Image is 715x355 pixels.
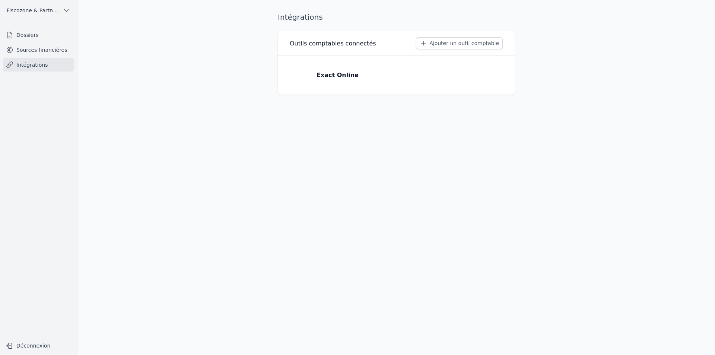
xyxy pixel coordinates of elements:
p: Exact Online [317,71,359,80]
a: Dossiers [3,28,74,42]
button: Fiscozone & Partners BV [3,4,74,16]
a: Sources financières [3,43,74,57]
button: Ajouter un outil comptable [416,37,503,49]
button: Déconnexion [3,340,74,352]
a: Exact Online [290,62,503,89]
a: Intégrations [3,58,74,72]
h1: Intégrations [278,12,323,22]
h3: Outils comptables connectés [290,39,376,48]
span: Fiscozone & Partners BV [7,7,60,14]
